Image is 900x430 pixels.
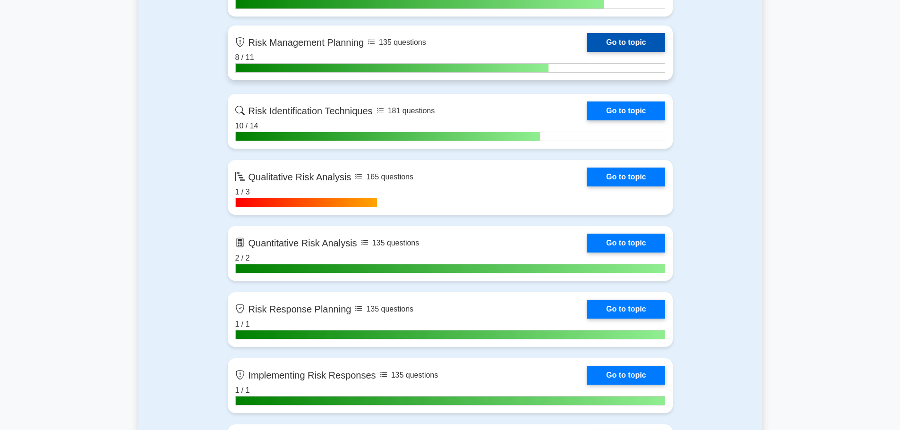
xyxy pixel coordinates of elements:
a: Go to topic [587,300,665,319]
a: Go to topic [587,33,665,52]
a: Go to topic [587,101,665,120]
a: Go to topic [587,234,665,253]
a: Go to topic [587,168,665,186]
a: Go to topic [587,366,665,385]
